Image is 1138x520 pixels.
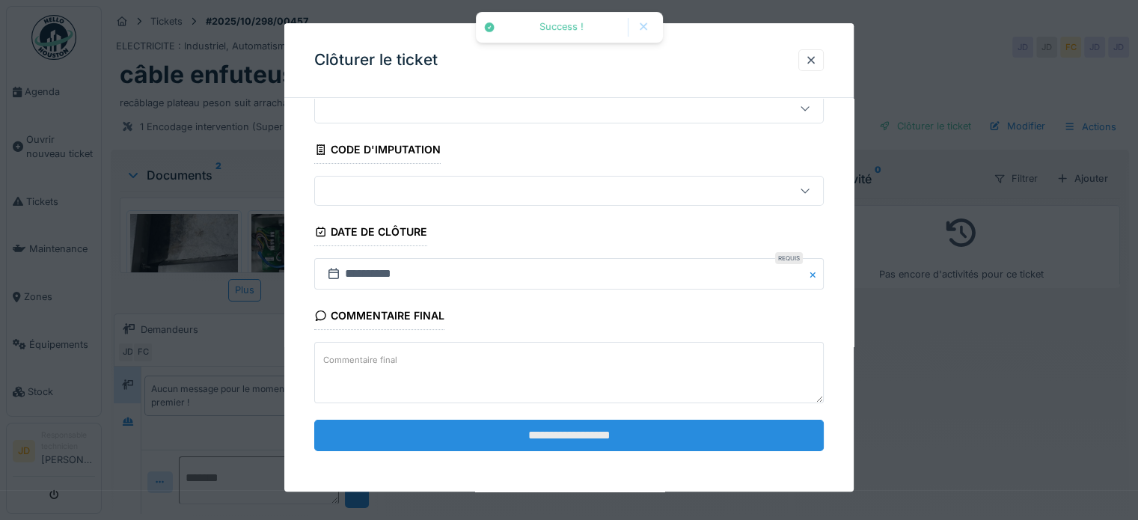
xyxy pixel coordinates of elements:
div: Date de clôture [314,221,427,246]
label: Commentaire final [320,351,400,370]
button: Close [807,259,824,290]
h3: Clôturer le ticket [314,51,438,70]
div: Commentaire final [314,305,444,331]
div: Requis [775,253,803,265]
div: Success ! [503,21,620,34]
div: Code d'imputation [314,138,441,164]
